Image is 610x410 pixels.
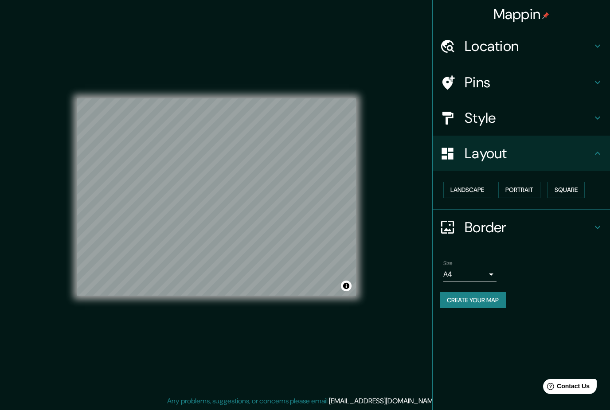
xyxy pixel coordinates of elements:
[443,259,453,267] label: Size
[493,5,550,23] h4: Mappin
[542,12,549,19] img: pin-icon.png
[465,74,592,91] h4: Pins
[547,182,585,198] button: Square
[329,396,438,406] a: [EMAIL_ADDRESS][DOMAIN_NAME]
[443,267,497,281] div: A4
[465,37,592,55] h4: Location
[77,98,356,296] canvas: Map
[443,182,491,198] button: Landscape
[440,292,506,308] button: Create your map
[433,210,610,245] div: Border
[433,100,610,136] div: Style
[167,396,440,406] p: Any problems, suggestions, or concerns please email .
[465,144,592,162] h4: Layout
[433,28,610,64] div: Location
[465,219,592,236] h4: Border
[341,281,352,291] button: Toggle attribution
[498,182,540,198] button: Portrait
[531,375,600,400] iframe: Help widget launcher
[433,136,610,171] div: Layout
[465,109,592,127] h4: Style
[433,65,610,100] div: Pins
